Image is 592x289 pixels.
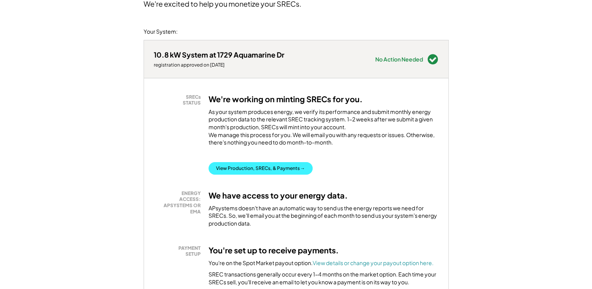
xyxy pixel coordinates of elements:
button: View Production, SRECs, & Payments → [209,162,313,175]
div: 10.8 kW System at 1729 Aquamarine Dr [154,50,284,59]
div: SREC transactions generally occur every 1-4 months on the market option. Each time your SRECs sel... [209,271,439,286]
div: registration approved on [DATE] [154,62,284,68]
div: You're on the Spot Market payout option. [209,259,434,267]
div: As your system produces energy, we verify its performance and submit monthly energy production da... [209,108,439,150]
div: No Action Needed [375,56,423,62]
h3: We have access to your energy data. [209,190,348,200]
h3: You're set up to receive payments. [209,245,339,255]
div: ENERGY ACCESS: APSYSTEMS OR EMA [158,190,201,215]
div: PAYMENT SETUP [158,245,201,257]
div: APsystems doesn't have an automatic way to send us the energy reports we need for SRECs. So, we'l... [209,204,439,228]
h3: We're working on minting SRECs for you. [209,94,363,104]
a: View details or change your payout option here. [313,259,434,266]
div: Your System: [144,28,178,36]
div: SRECs STATUS [158,94,201,106]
